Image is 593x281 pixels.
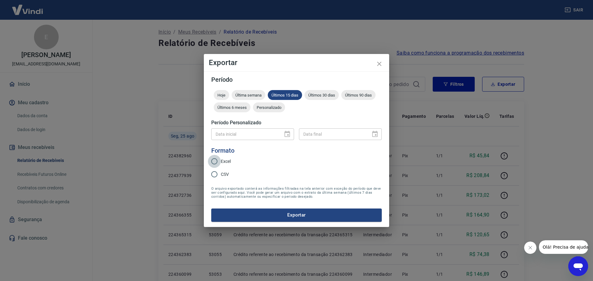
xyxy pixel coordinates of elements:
span: Olá! Precisa de ajuda? [4,4,52,9]
span: Personalizado [253,105,285,110]
span: Últimos 15 dias [268,93,302,97]
div: Última semana [232,90,265,100]
legend: Formato [211,146,234,155]
span: Últimos 90 dias [341,93,376,97]
div: Últimos 15 dias [268,90,302,100]
button: Exportar [211,209,382,221]
iframe: Botão para abrir a janela de mensagens [568,256,588,276]
div: Últimos 90 dias [341,90,376,100]
span: Excel [221,158,231,165]
span: Hoje [214,93,229,97]
button: close [372,56,387,71]
span: Última semana [232,93,265,97]
h5: Período Personalizado [211,120,382,126]
span: CSV [221,171,229,178]
iframe: Mensagem da empresa [539,240,588,254]
input: DD/MM/YYYY [299,128,366,140]
span: O arquivo exportado conterá as informações filtradas na tela anterior com exceção do período que ... [211,187,382,199]
h5: Período [211,76,382,83]
span: Últimos 6 meses [214,105,250,110]
input: DD/MM/YYYY [211,128,279,140]
span: Últimos 30 dias [305,93,339,97]
div: Últimos 6 meses [214,102,250,112]
iframe: Fechar mensagem [524,242,536,254]
div: Últimos 30 dias [305,90,339,100]
div: Personalizado [253,102,285,112]
h4: Exportar [209,59,384,66]
div: Hoje [214,90,229,100]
